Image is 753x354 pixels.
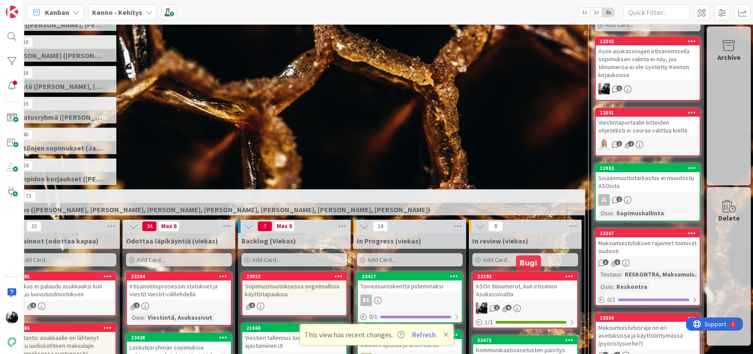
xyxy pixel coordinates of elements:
[358,311,462,322] div: 0/1
[595,163,701,221] a: 22982Sisäänmuuttotarkastus ei muodostu ASOistaJLOsio:Sopimushallinta
[8,205,574,214] span: Viekas (Samuli, Saara, Mika, Pirjo, Keijo, TommiHä, Rasmus)
[600,165,700,171] div: 22982
[45,7,69,18] span: Kanban
[579,8,590,17] span: 1x
[11,273,115,280] div: 23385
[6,336,18,348] img: avatar
[8,51,105,60] span: Halti (Sebastian, VilleH, Riikka, Antti, MikkoV, PetriH, PetriM)
[246,325,346,331] div: 21968
[357,272,463,323] a: 23417Toiveasuntokenttä pidemmäksiRS0/1
[161,224,177,229] div: Max 6
[126,236,218,245] span: Odottaa läpikäyntiä (viekas)
[8,113,105,122] span: Laskutusryhmä (Antti, Keijo)
[137,256,165,264] span: Add Card...
[8,174,105,183] span: Kirjanpidon korjaukset (Jussi, JaakkoHä)
[519,259,538,267] h5: Bugi
[358,273,462,280] div: 23417
[473,336,577,344] div: 23472
[145,313,215,322] div: Viestintä, Asukassivut
[596,117,700,136] div: Viestintäportaalin liitteiden ohjeteksti ei seuraa valittua kieltä
[130,313,144,322] div: Osio
[596,164,700,172] div: 22982
[15,325,115,331] div: 23186
[18,68,33,78] span: 16
[249,302,255,308] span: 2
[11,236,99,245] span: Havainnot (odottaa kapaa)
[18,129,33,140] span: 40
[613,208,614,218] span: :
[21,256,49,264] span: Add Card...
[598,83,610,95] img: KM
[718,213,740,223] div: Delete
[595,37,701,101] a: 22302Ason asukassivujen irtisanomisella sopimuksen valinta ei näy, jos tilinumeroa ei ole syötett...
[367,256,396,264] span: Add Card...
[126,272,232,326] a: 23284Irtisanomisprosessin statukset ja viestit Viestit-välilehdelläOsio:Viestintä, Asukassivut
[357,236,421,245] span: In Progress (viekas)
[277,224,292,229] div: Max 6
[142,221,157,232] span: 34
[246,273,346,280] div: 23053
[596,172,700,192] div: Sisäänmuuttotarkastus ei muodostu ASOista
[621,269,623,279] span: :
[596,294,700,305] div: 0/1
[596,83,700,95] div: KM
[473,273,577,300] div: 23292ASOn tilinumerot, kun irtisanoo Asukassivuilta
[11,280,115,300] div: Asukas ei palaudu asukkaaksi kun peruu luovutusilmoituksen
[241,272,347,316] a: 23053Sopimusmuutoksessa ongelmallisia käyttötapauksia
[242,324,346,351] div: 21968Viestien tallennus luonnokseksi sekä ajastaminen UI
[590,8,602,17] span: 2x
[473,317,577,328] div: 1/1
[476,302,487,314] img: KM
[602,8,614,17] span: 3x
[717,52,741,63] div: Archive
[596,322,700,349] div: Maksumuistutusraja on eri asetuksissa ja käyttöliittymässä (pyöristysvirhe?)
[127,273,231,280] div: 23284
[483,256,511,264] span: Add Card...
[598,282,613,291] div: Osio
[596,237,700,257] div: Maksumuistutuksen rajaimet toimivat oudosti
[485,317,493,327] span: 1 / 1
[131,335,231,341] div: 23428
[30,302,36,308] span: 1
[257,221,272,232] span: 7
[19,1,40,12] span: Support
[134,302,140,308] span: 1
[6,6,18,18] img: Visit kanbanzone.com
[127,273,231,300] div: 23284Irtisanomisprosessin statukset ja viestit Viestit-välilehdellä
[598,139,610,150] img: SL
[628,141,634,147] span: 2
[242,273,346,280] div: 23053
[362,273,462,280] div: 23417
[616,85,622,91] span: 1
[241,236,296,245] span: Backlog (Viekas)
[358,295,462,306] div: RS
[92,8,142,17] b: Kenno - Kehitys
[623,4,690,20] input: Quick Filter...
[607,295,616,304] span: 0 / 1
[242,280,346,300] div: Sopimusmuutoksessa ongelmallisia käyttötapauksia
[595,229,701,306] a: 23367Maksumuistutuksen rajaimet toimivat oudostiTestaus:RESKONTRA, Maksumuis...Osio:Reskontra0/1
[600,38,700,44] div: 22302
[596,109,700,117] div: 22891
[605,21,634,29] span: Add Card...
[598,269,621,279] div: Testaus
[358,280,462,292] div: Toiveasuntokenttä pidemmäksi
[242,332,346,351] div: Viestien tallennus luonnokseksi sekä ajastaminen UI
[603,259,608,265] span: 3
[600,315,700,321] div: 23356
[127,280,231,300] div: Irtisanomisprosessin statukset ja viestit Viestit-välilehdellä
[596,37,700,45] div: 22302
[596,37,700,81] div: 22302Ason asukassivujen irtisanomisella sopimuksen valinta ei näy, jos tilinumeroa ei ole syötett...
[242,273,346,300] div: 23053Sopimusmuutoksessa ongelmallisia käyttötapauksia
[127,334,231,342] div: 23428
[488,221,503,232] span: 8
[600,110,700,116] div: 22891
[623,269,702,279] div: RESKONTRA, Maksumuis...
[596,229,700,257] div: 23367Maksumuistutuksen rajaimet toimivat oudosti
[473,280,577,300] div: ASOn tilinumerot, kun irtisanoo Asukassivuilta
[373,221,388,232] span: 14
[598,208,613,218] div: Osio
[131,273,231,280] div: 23284
[304,329,404,340] span: This view has recent changes.
[596,229,700,237] div: 23367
